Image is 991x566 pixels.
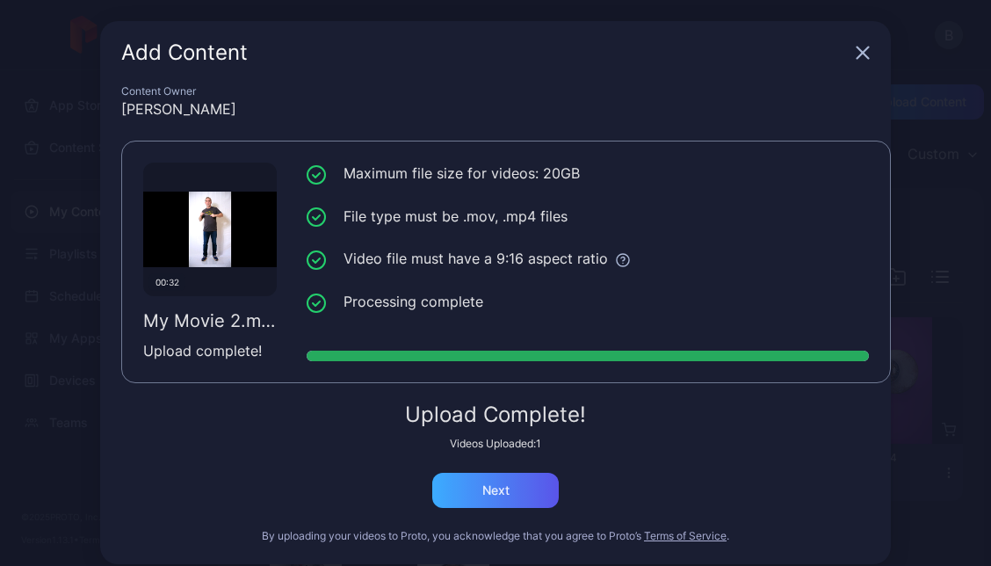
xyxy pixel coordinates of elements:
[143,310,277,331] div: My Movie 2.mp4
[307,206,869,228] li: File type must be .mov, .mp4 files
[143,340,277,361] div: Upload complete!
[307,163,869,185] li: Maximum file size for videos: 20GB
[121,437,870,451] div: Videos Uploaded: 1
[121,404,870,425] div: Upload Complete!
[644,529,727,543] button: Terms of Service
[482,483,510,497] div: Next
[121,42,849,63] div: Add Content
[121,529,870,543] div: By uploading your videos to Proto, you acknowledge that you agree to Proto’s .
[121,98,870,120] div: [PERSON_NAME]
[432,473,559,508] button: Next
[307,291,869,313] li: Processing complete
[121,84,870,98] div: Content Owner
[307,248,869,270] li: Video file must have a 9:16 aspect ratio
[148,273,185,291] div: 00:32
